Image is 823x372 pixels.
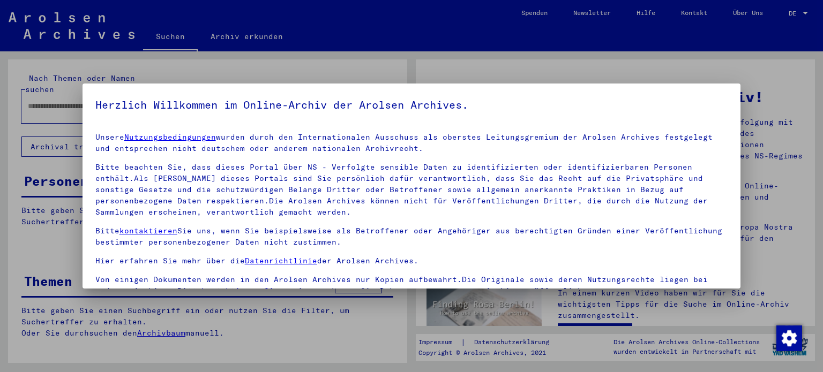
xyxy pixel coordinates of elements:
a: kontaktieren [119,226,177,236]
p: Bitte Sie uns, wenn Sie beispielsweise als Betroffener oder Angehöriger aus berechtigten Gründen ... [95,225,728,248]
a: Nutzungsbedingungen [124,132,216,142]
p: Bitte beachten Sie, dass dieses Portal über NS - Verfolgte sensible Daten zu identifizierten oder... [95,162,728,218]
a: kontaktieren Sie uns [201,286,298,295]
a: Datenrichtlinie [245,256,317,265]
h5: Herzlich Willkommen im Online-Archiv der Arolsen Archives. [95,96,728,113]
p: Unsere wurden durch den Internationalen Ausschuss als oberstes Leitungsgremium der Arolsen Archiv... [95,132,728,154]
p: Hier erfahren Sie mehr über die der Arolsen Archives. [95,255,728,267]
img: Zustimmung ändern [776,325,802,351]
p: Von einigen Dokumenten werden in den Arolsen Archives nur Kopien aufbewahrt.Die Originale sowie d... [95,274,728,297]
